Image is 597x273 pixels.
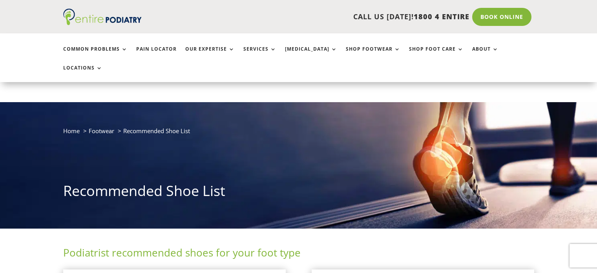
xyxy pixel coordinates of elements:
h1: Recommended Shoe List [63,181,534,205]
a: Pain Locator [136,46,177,63]
a: Locations [63,65,102,82]
a: Our Expertise [185,46,235,63]
h2: Podiatrist recommended shoes for your foot type [63,246,534,264]
a: Entire Podiatry [63,19,142,27]
a: Common Problems [63,46,128,63]
span: Recommended Shoe List [123,127,190,135]
a: Services [243,46,276,63]
a: Home [63,127,80,135]
a: Shop Foot Care [409,46,464,63]
a: Shop Footwear [346,46,400,63]
nav: breadcrumb [63,126,534,142]
a: About [472,46,498,63]
span: 1800 4 ENTIRE [414,12,469,21]
p: CALL US [DATE]! [172,12,469,22]
a: Book Online [472,8,531,26]
img: logo (1) [63,9,142,25]
a: [MEDICAL_DATA] [285,46,337,63]
a: Footwear [89,127,114,135]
